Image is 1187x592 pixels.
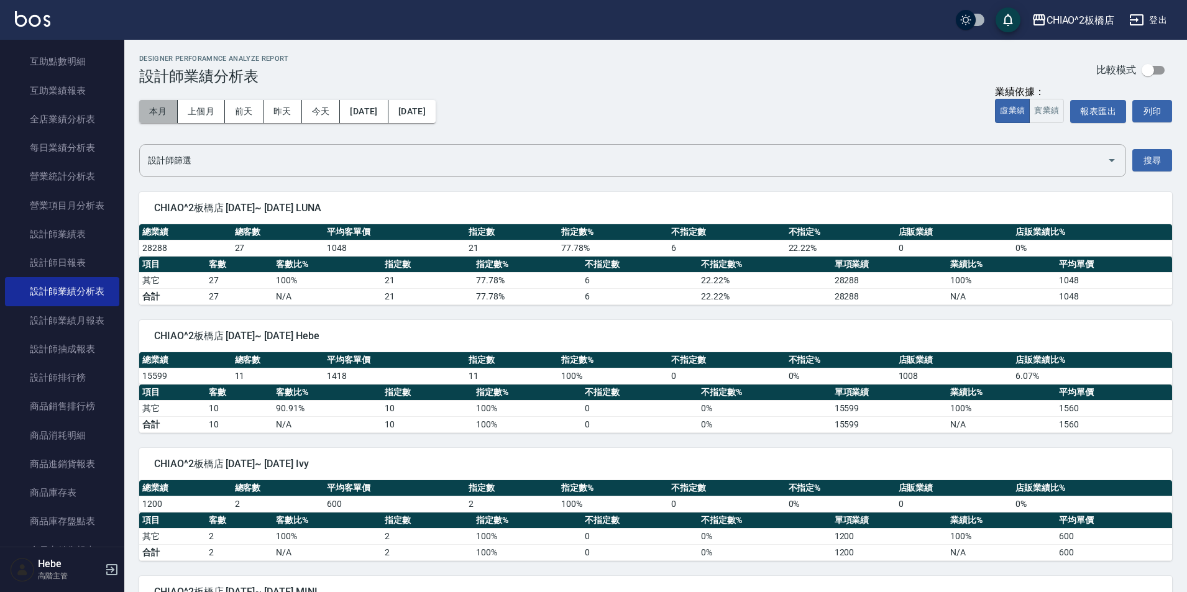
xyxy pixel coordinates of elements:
td: 0 % [698,400,832,416]
button: 今天 [302,100,341,123]
td: 100 % [947,528,1056,544]
h2: Designer Perforamnce Analyze Report [139,55,289,63]
th: 店販業績 [896,480,1012,496]
td: 1048 [1056,272,1172,288]
a: 商品消耗明細 [5,421,119,450]
td: 0 [668,496,785,512]
th: 不指定數 [668,352,785,368]
td: 1560 [1056,416,1172,432]
a: 商品進銷貨報表 [5,450,119,478]
th: 客數 [206,512,272,529]
td: 90.91 % [273,400,382,416]
a: 全店業績分析表 [5,105,119,134]
td: 100 % [473,528,582,544]
a: 設計師業績月報表 [5,306,119,335]
a: 營業項目月分析表 [5,191,119,220]
td: 22.22 % [786,240,896,256]
th: 不指定數 [668,480,785,496]
td: 77.78 % [558,240,668,256]
td: 100 % [947,400,1056,416]
td: 27 [206,272,272,288]
th: 指定數 [382,385,473,401]
td: 0 [668,368,785,384]
th: 客數比% [273,512,382,529]
td: 0% [698,416,832,432]
td: 100 % [558,368,668,384]
p: 比較模式 [1096,63,1136,76]
td: 1200 [139,496,232,512]
th: 總業績 [139,224,232,240]
button: save [996,7,1020,32]
th: 業績比% [947,385,1056,401]
th: 指定數 [465,480,558,496]
th: 總客數 [232,352,324,368]
td: 77.78% [473,288,582,304]
td: 10 [382,416,473,432]
div: 業績依據： [995,86,1064,99]
td: 15599 [832,400,948,416]
th: 客數 [206,385,272,401]
td: 6.07 % [1012,368,1172,384]
td: 1048 [1056,288,1172,304]
th: 不指定% [786,352,896,368]
td: 2 [206,528,272,544]
td: 1560 [1056,400,1172,416]
th: 平均客單價 [324,352,465,368]
button: CHIAO^2板橋店 [1027,7,1120,33]
th: 店販業績比% [1012,224,1172,240]
td: 100% [473,416,582,432]
td: 100 % [947,272,1056,288]
img: Person [10,557,35,582]
td: 100 % [473,400,582,416]
a: 商品庫存盤點表 [5,507,119,535]
a: 每日業績分析表 [5,134,119,162]
td: 28288 [832,288,948,304]
td: 合計 [139,544,206,560]
h5: Hebe [38,558,101,570]
th: 平均客單價 [324,224,465,240]
table: a dense table [139,385,1172,433]
td: 27 [206,288,272,304]
td: N/A [947,544,1056,560]
td: 其它 [139,272,206,288]
td: 1048 [324,240,465,256]
td: 21 [382,288,473,304]
h3: 設計師業績分析表 [139,68,289,85]
td: 2 [382,544,473,560]
button: 本月 [139,100,178,123]
span: CHIAO^2板橋店 [DATE]~ [DATE] Ivy [154,458,1157,470]
button: Open [1102,150,1122,170]
th: 店販業績比% [1012,480,1172,496]
button: 昨天 [264,100,302,123]
td: 600 [1056,544,1172,560]
td: 1200 [832,544,948,560]
td: 28288 [139,240,232,256]
th: 指定數% [558,224,668,240]
th: 不指定數 [582,512,698,529]
a: 商品銷售排行榜 [5,392,119,421]
a: 設計師抽成報表 [5,335,119,363]
td: 10 [206,400,272,416]
th: 指定數% [473,385,582,401]
td: 15599 [139,368,232,384]
td: 1418 [324,368,465,384]
th: 總業績 [139,352,232,368]
td: 其它 [139,528,206,544]
button: 前天 [225,100,264,123]
th: 客數 [206,257,272,273]
th: 平均客單價 [324,480,465,496]
button: 搜尋 [1132,149,1172,172]
span: CHIAO^2板橋店 [DATE]~ [DATE] Hebe [154,330,1157,342]
td: 11 [465,368,558,384]
td: 77.78 % [473,272,582,288]
button: 報表匯出 [1070,100,1126,123]
table: a dense table [139,480,1172,512]
a: 商品庫存表 [5,478,119,507]
th: 不指定數 [582,385,698,401]
th: 項目 [139,512,206,529]
th: 總客數 [232,224,324,240]
table: a dense table [139,257,1172,305]
th: 平均單價 [1056,385,1172,401]
th: 不指定數 [582,257,698,273]
th: 業績比% [947,257,1056,273]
